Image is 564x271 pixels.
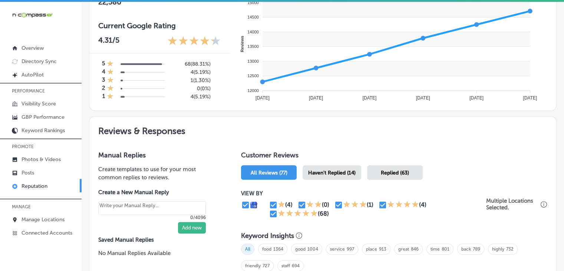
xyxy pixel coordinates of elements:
[240,36,244,52] text: Reviews
[19,19,82,25] div: Domain: [DOMAIN_NAME]
[416,95,430,101] tspan: [DATE]
[98,201,206,215] textarea: Create your Quick Reply
[473,246,480,252] a: 789
[366,246,377,252] a: place
[175,69,211,75] h5: 4 ( 5.19% )
[411,246,419,252] a: 846
[292,263,300,268] a: 694
[307,246,318,252] a: 1004
[98,165,217,182] p: Create templates to use for your most common replies to reviews.
[278,200,285,209] div: 1 Star
[245,263,261,268] a: friendly
[98,21,221,30] h3: Current Google Rating
[74,43,80,49] img: tab_keywords_by_traffic_grey.svg
[22,45,44,51] p: Overview
[107,60,113,68] div: 1 Star
[102,85,105,93] h4: 2
[107,85,114,93] div: 1 Star
[102,93,105,101] h4: 1
[367,201,373,208] div: (1)
[387,200,419,209] div: 4 Stars
[175,77,211,84] h5: 1 ( 1.30% )
[175,61,211,67] h5: 68 ( 88.31% )
[12,12,53,19] img: 660ab0bf-5cc7-4cb8-ba1c-48b5ae0f18e60NCTV_CLogo_TV_Black_-500x88.png
[20,43,26,49] img: tab_domain_overview_orange.svg
[308,170,356,176] span: Haven't Replied (14)
[175,85,211,92] h5: 0 ( 0% )
[22,72,44,78] p: AutoPilot
[22,58,57,65] p: Directory Sync
[492,246,504,252] a: highly
[107,68,114,76] div: 1 Star
[278,209,318,218] div: 5 Stars
[295,246,306,252] a: good
[381,170,409,176] span: Replied (63)
[309,95,323,101] tspan: [DATE]
[12,19,18,25] img: website_grey.svg
[431,246,440,252] a: time
[251,170,287,176] span: All Reviews (77)
[12,12,18,18] img: logo_orange.svg
[281,263,290,268] a: staff
[22,156,61,163] p: Photos & Videos
[255,95,270,101] tspan: [DATE]
[241,190,486,197] p: VIEW BY
[107,93,113,101] div: 1 Star
[98,236,217,243] label: Saved Manual Replies
[469,95,484,101] tspan: [DATE]
[247,74,259,78] tspan: 12500
[398,246,409,252] a: great
[247,44,259,49] tspan: 13500
[241,151,547,162] h1: Customer Reviews
[107,76,114,85] div: 1 Star
[247,30,259,34] tspan: 14000
[330,246,345,252] a: service
[22,101,56,107] p: Visibility Score
[247,59,259,63] tspan: 13000
[247,88,259,93] tspan: 12000
[102,60,105,68] h4: 5
[175,94,211,100] h5: 4 ( 5.19% )
[98,249,217,257] p: No Manual Replies Available
[347,246,354,252] a: 997
[343,200,367,209] div: 3 Stars
[22,183,47,189] p: Reputation
[98,151,217,159] h3: Manual Replies
[178,222,206,234] button: Add new
[168,36,221,47] div: 4.31 Stars
[22,230,72,236] p: Connected Accounts
[98,215,206,220] p: 0/4096
[22,216,65,223] p: Manage Locations
[322,201,329,208] div: (0)
[506,246,514,252] a: 732
[22,127,65,134] p: Keyword Rankings
[22,114,65,120] p: GBP Performance
[98,36,119,47] p: 4.31 /5
[461,246,471,252] a: back
[362,95,376,101] tspan: [DATE]
[285,201,293,208] div: (4)
[262,246,271,252] a: food
[247,15,259,19] tspan: 14500
[442,246,449,252] a: 801
[241,244,254,255] span: All
[263,263,270,268] a: 727
[89,117,556,142] h2: Reviews & Responses
[486,197,539,211] p: Multiple Locations Selected.
[102,76,105,85] h4: 3
[22,170,34,176] p: Posts
[98,189,206,196] label: Create a New Manual Reply
[21,12,36,18] div: v 4.0.25
[241,232,294,240] h3: Keyword Insights
[523,95,537,101] tspan: [DATE]
[102,68,105,76] h4: 4
[419,201,426,208] div: (4)
[82,44,125,49] div: Keywords by Traffic
[379,246,386,252] a: 913
[273,246,283,252] a: 1364
[306,200,322,209] div: 2 Stars
[247,0,259,5] tspan: 15000
[318,210,329,217] div: (68)
[28,44,66,49] div: Domain Overview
